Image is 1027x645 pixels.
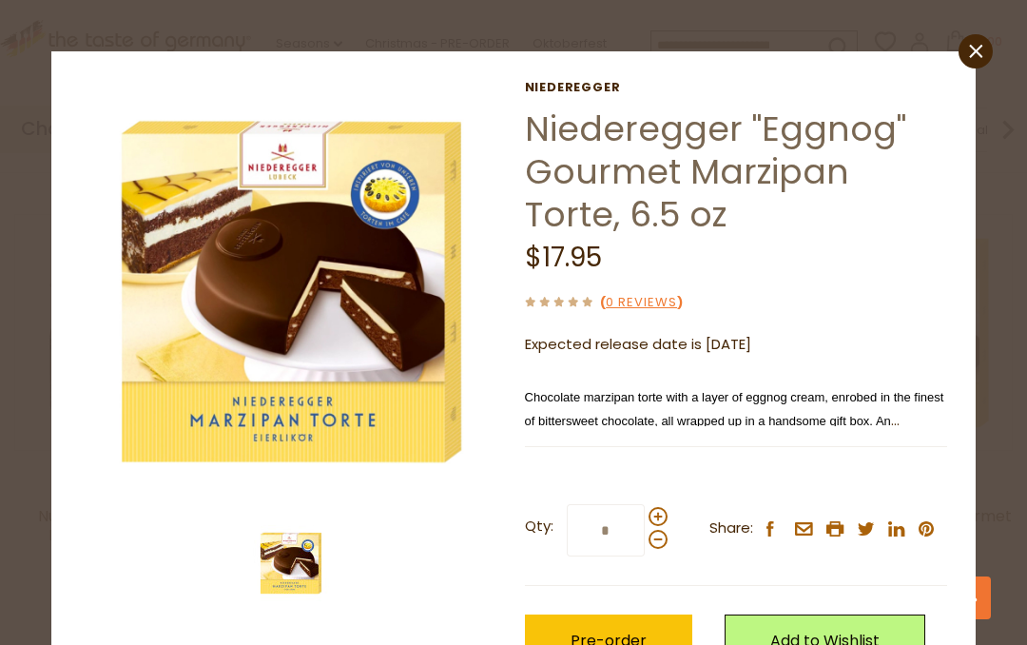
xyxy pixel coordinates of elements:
[80,80,503,503] img: Niederegger Eggnog Marzipan Torte
[525,80,947,95] a: Niederegger
[606,293,677,313] a: 0 Reviews
[525,333,947,357] p: Expected release date is [DATE]
[253,525,329,601] img: Niederegger Eggnog Marzipan Torte
[525,390,944,452] span: Chocolate marzipan torte with a layer of eggnog cream, enrobed in the finest of bittersweet choco...
[709,517,753,540] span: Share:
[600,293,683,311] span: ( )
[567,504,645,557] input: Qty:
[525,515,553,538] strong: Qty:
[525,239,602,276] span: $17.95
[525,105,906,239] a: Niederegger "Eggnog" Gourmet Marzipan Torte, 6.5 oz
